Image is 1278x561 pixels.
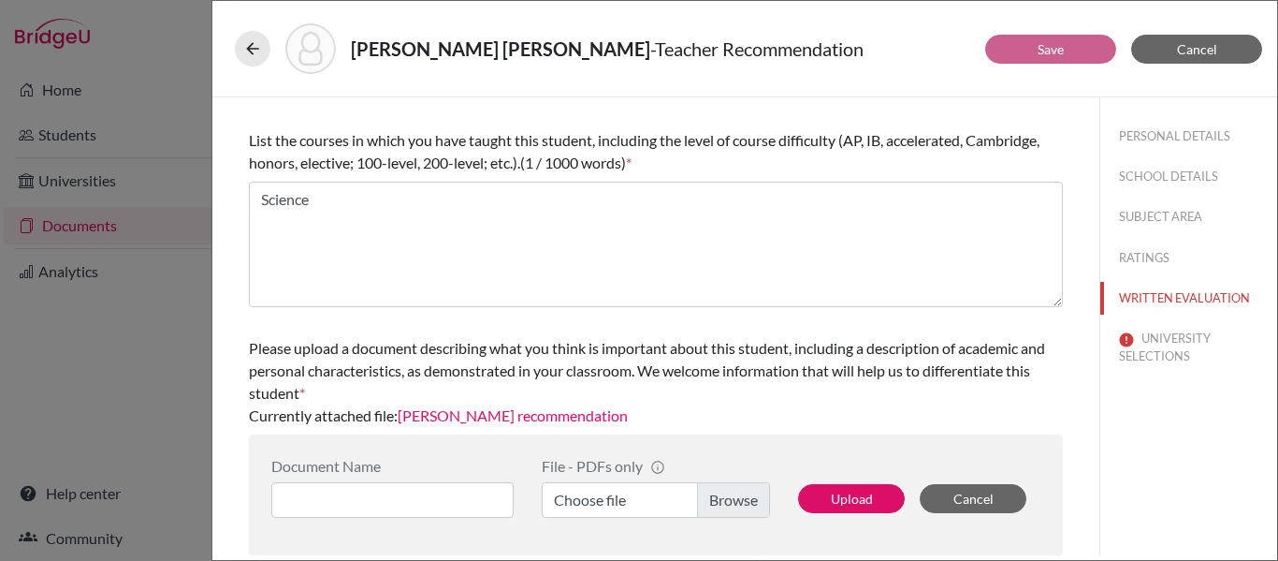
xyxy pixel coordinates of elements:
[650,460,665,475] span: info
[271,457,514,475] div: Document Name
[1100,322,1277,373] button: UNIVERSITY SELECTIONS
[1100,120,1277,153] button: PERSONAL DETAILS
[1100,282,1277,315] button: WRITTEN EVALUATION
[542,457,770,475] div: File - PDFs only
[398,406,628,424] a: [PERSON_NAME] recommendation
[650,37,864,60] span: - Teacher Recommendation
[249,330,1063,435] div: Currently attached file:
[249,182,1063,307] textarea: Science
[249,131,1039,171] span: List the courses in which you have taught this student, including the level of course difficulty ...
[920,484,1026,513] button: Cancel
[249,339,1045,402] span: Please upload a document describing what you think is important about this student, including a d...
[1100,242,1277,274] button: RATINGS
[798,484,905,513] button: Upload
[1100,200,1277,233] button: SUBJECT AREA
[1119,332,1134,347] img: error-544570611efd0a2d1de9.svg
[351,37,650,60] strong: [PERSON_NAME] [PERSON_NAME]
[1100,160,1277,193] button: SCHOOL DETAILS
[520,154,626,171] span: (1 / 1000 words)
[542,482,770,518] label: Choose file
